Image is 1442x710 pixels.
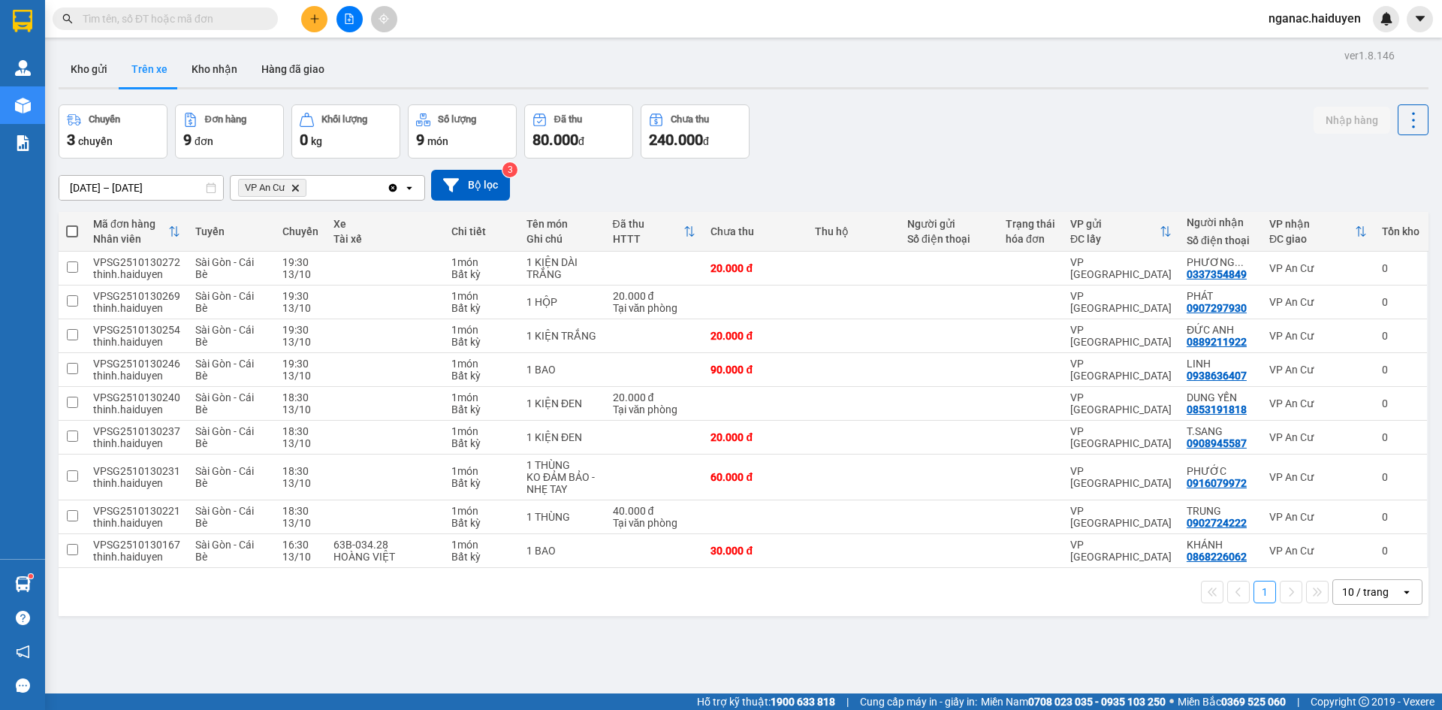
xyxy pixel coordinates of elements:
[1269,330,1367,342] div: VP An Cư
[1269,397,1367,409] div: VP An Cư
[451,551,511,563] div: Bất kỳ
[1262,212,1374,252] th: Toggle SortBy
[613,391,696,403] div: 20.000 đ
[1070,256,1172,280] div: VP [GEOGRAPHIC_DATA]
[451,437,511,449] div: Bất kỳ
[1178,693,1286,710] span: Miền Bắc
[524,104,633,159] button: Đã thu80.000đ
[1269,296,1367,308] div: VP An Cư
[282,551,318,563] div: 13/10
[1187,551,1247,563] div: 0868226062
[907,233,991,245] div: Số điện thoại
[333,218,436,230] div: Xe
[1187,290,1254,302] div: PHÁT
[282,302,318,314] div: 13/10
[333,233,436,245] div: Tài xế
[1006,218,1055,230] div: Trạng thái
[451,505,511,517] div: 1 món
[1382,397,1419,409] div: 0
[431,170,510,201] button: Bộ lọc
[282,290,318,302] div: 19:30
[205,114,246,125] div: Đơn hàng
[67,131,75,149] span: 3
[93,539,180,551] div: VPSG2510130167
[1221,696,1286,708] strong: 0369 525 060
[83,11,260,27] input: Tìm tên, số ĐT hoặc mã đơn
[1070,358,1172,382] div: VP [GEOGRAPHIC_DATA]
[62,14,73,24] span: search
[408,104,517,159] button: Số lượng9món
[16,678,30,693] span: message
[1187,234,1254,246] div: Số điện thoại
[321,114,367,125] div: Khối lượng
[59,176,223,200] input: Select a date range.
[907,218,991,230] div: Người gửi
[371,6,397,32] button: aim
[1382,431,1419,443] div: 0
[1344,47,1395,64] div: ver 1.8.146
[1063,212,1179,252] th: Toggle SortBy
[93,505,180,517] div: VPSG2510130221
[451,391,511,403] div: 1 món
[195,290,254,314] span: Sài Gòn - Cái Bè
[1187,425,1254,437] div: T.SANG
[195,324,254,348] span: Sài Gòn - Cái Bè
[195,391,254,415] span: Sài Gòn - Cái Bè
[282,403,318,415] div: 13/10
[93,218,168,230] div: Mã đơn hàng
[451,256,511,268] div: 1 món
[16,645,30,659] span: notification
[1359,696,1369,707] span: copyright
[195,505,254,529] span: Sài Gòn - Cái Bè
[1187,539,1254,551] div: KHÁNH
[93,465,180,477] div: VPSG2510130231
[1070,218,1160,230] div: VP gửi
[427,135,448,147] span: món
[86,212,188,252] th: Toggle SortBy
[93,336,180,348] div: thinh.haiduyen
[438,114,476,125] div: Số lượng
[613,505,696,517] div: 40.000 đ
[1256,9,1373,28] span: nganac.haiduyen
[59,51,119,87] button: Kho gửi
[179,51,249,87] button: Kho nhận
[300,131,308,149] span: 0
[710,471,800,483] div: 60.000 đ
[554,114,582,125] div: Đã thu
[532,131,578,149] span: 80.000
[183,131,192,149] span: 9
[1269,511,1367,523] div: VP An Cư
[93,477,180,489] div: thinh.haiduyen
[710,364,800,376] div: 90.000 đ
[1187,517,1247,529] div: 0902724222
[282,425,318,437] div: 18:30
[526,511,598,523] div: 1 THÙNG
[29,574,33,579] sup: 1
[1028,696,1166,708] strong: 0708 023 035 - 0935 103 250
[93,517,180,529] div: thinh.haiduyen
[15,135,31,151] img: solution-icon
[1297,693,1299,710] span: |
[13,10,32,32] img: logo-vxr
[526,330,598,342] div: 1 KIỆN TRẮNG
[93,551,180,563] div: thinh.haiduyen
[1407,6,1433,32] button: caret-down
[291,183,300,192] svg: Delete
[451,539,511,551] div: 1 món
[1269,545,1367,557] div: VP An Cư
[981,693,1166,710] span: Miền Nam
[291,104,400,159] button: Khối lượng0kg
[1269,471,1367,483] div: VP An Cư
[1269,431,1367,443] div: VP An Cư
[282,336,318,348] div: 13/10
[1187,358,1254,370] div: LINH
[1169,699,1174,705] span: ⚪️
[1401,586,1413,598] svg: open
[526,431,598,443] div: 1 KIỆN ĐEN
[282,505,318,517] div: 18:30
[451,465,511,477] div: 1 món
[93,425,180,437] div: VPSG2510130237
[451,225,511,237] div: Chi tiết
[526,218,598,230] div: Tên món
[1413,12,1427,26] span: caret-down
